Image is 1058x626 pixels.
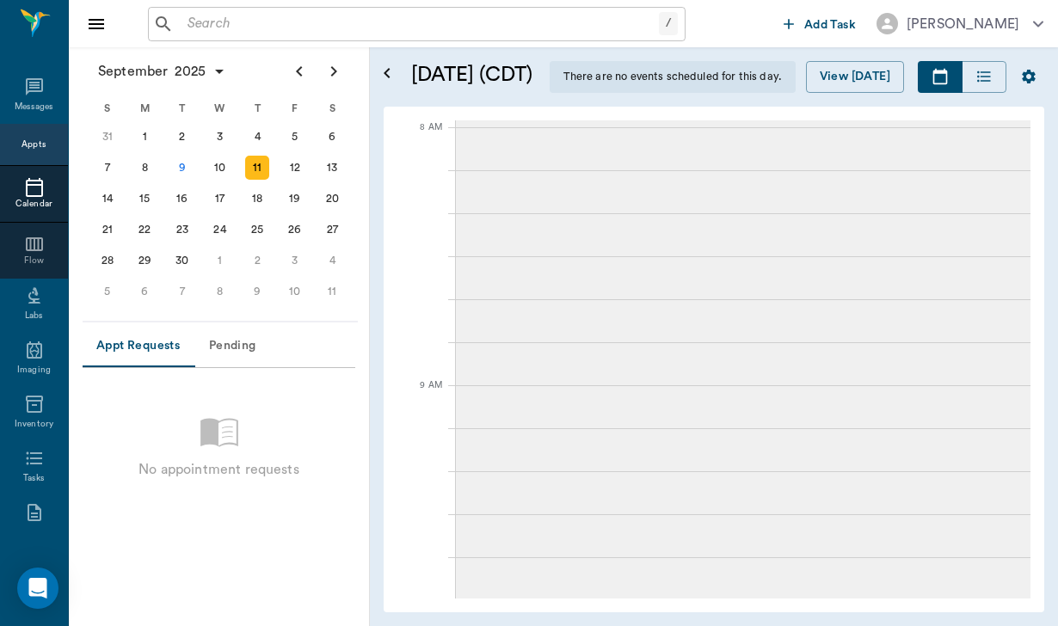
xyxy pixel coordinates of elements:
button: Previous page [282,54,317,89]
div: Saturday, October 4, 2025 [320,249,344,273]
div: Monday, September 22, 2025 [132,218,157,242]
div: Sunday, September 14, 2025 [95,187,120,211]
div: Thursday, September 4, 2025 [245,125,269,149]
div: Thursday, September 25, 2025 [245,218,269,242]
div: Thursday, October 9, 2025 [245,279,269,304]
div: Monday, September 8, 2025 [132,156,157,180]
div: Sunday, September 28, 2025 [95,249,120,273]
div: Wednesday, October 8, 2025 [208,279,232,304]
div: Thursday, September 18, 2025 [245,187,269,211]
div: S [89,95,126,121]
div: Tuesday, September 30, 2025 [170,249,194,273]
div: Wednesday, October 1, 2025 [208,249,232,273]
div: Monday, September 15, 2025 [132,187,157,211]
div: Saturday, October 11, 2025 [320,279,344,304]
div: 8 AM [397,119,442,162]
div: Wednesday, September 17, 2025 [208,187,232,211]
div: Monday, September 29, 2025 [132,249,157,273]
h5: [DATE] (CDT) [411,61,536,89]
div: Sunday, September 7, 2025 [95,156,120,180]
div: 9 AM [397,377,442,420]
button: Close drawer [79,7,114,41]
div: Monday, October 6, 2025 [132,279,157,304]
div: Sunday, September 21, 2025 [95,218,120,242]
div: Tuesday, October 7, 2025 [170,279,194,304]
div: Sunday, October 5, 2025 [95,279,120,304]
div: Friday, October 10, 2025 [283,279,307,304]
div: Tuesday, September 2, 2025 [170,125,194,149]
div: Open Intercom Messenger [17,568,58,609]
div: Tasks [23,472,45,485]
p: No appointment requests [138,459,298,480]
div: W [201,95,239,121]
div: Saturday, September 20, 2025 [320,187,344,211]
button: September2025 [89,54,235,89]
div: Thursday, October 2, 2025 [245,249,269,273]
div: Messages [15,101,54,114]
div: F [276,95,314,121]
div: Wednesday, September 10, 2025 [208,156,232,180]
span: September [95,59,171,83]
div: Friday, September 26, 2025 [283,218,307,242]
div: Saturday, September 13, 2025 [320,156,344,180]
div: Monday, September 1, 2025 [132,125,157,149]
div: Today, Tuesday, September 9, 2025 [170,156,194,180]
div: S [313,95,351,121]
div: Saturday, September 6, 2025 [320,125,344,149]
div: M [126,95,164,121]
div: Wednesday, September 24, 2025 [208,218,232,242]
div: Friday, October 3, 2025 [283,249,307,273]
div: Appts [22,138,46,151]
div: Friday, September 12, 2025 [283,156,307,180]
div: Inventory [15,418,53,431]
button: Pending [194,326,271,367]
button: Next page [317,54,351,89]
button: Appt Requests [83,326,194,367]
div: Friday, September 5, 2025 [283,125,307,149]
div: T [238,95,276,121]
div: / [659,12,678,35]
div: Sunday, August 31, 2025 [95,125,120,149]
div: Tuesday, September 23, 2025 [170,218,194,242]
span: 2025 [171,59,209,83]
div: Wednesday, September 3, 2025 [208,125,232,149]
div: Friday, September 19, 2025 [283,187,307,211]
button: View [DATE] [806,61,904,93]
input: Search [181,12,659,36]
div: Tuesday, September 16, 2025 [170,187,194,211]
div: Labs [25,310,43,322]
div: Saturday, September 27, 2025 [320,218,344,242]
button: Open calendar [377,40,397,107]
div: There are no events scheduled for this day. [550,61,796,93]
button: Add Task [777,8,863,40]
div: T [163,95,201,121]
div: Imaging [17,364,51,377]
div: [PERSON_NAME] [907,14,1019,34]
button: [PERSON_NAME] [863,8,1057,40]
div: Thursday, September 11, 2025 [245,156,269,180]
div: Appointment request tabs [83,326,355,367]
